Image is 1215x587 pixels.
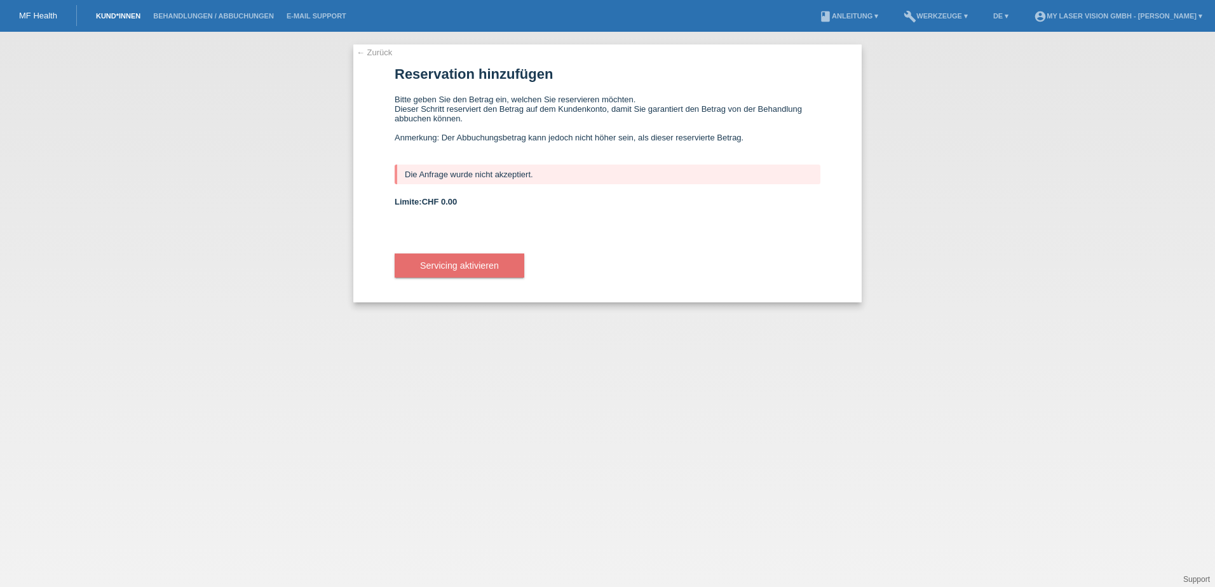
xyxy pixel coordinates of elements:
i: account_circle [1034,10,1047,23]
a: buildWerkzeuge ▾ [897,12,974,20]
a: Support [1183,575,1210,584]
a: bookAnleitung ▾ [813,12,885,20]
i: build [904,10,916,23]
a: DE ▾ [987,12,1015,20]
a: MF Health [19,11,57,20]
span: CHF 0.00 [422,197,458,206]
div: Die Anfrage wurde nicht akzeptiert. [395,165,820,184]
b: Limite: [395,197,457,206]
button: Servicing aktivieren [395,253,524,278]
i: book [819,10,832,23]
a: account_circleMy Laser Vision GmbH - [PERSON_NAME] ▾ [1028,12,1209,20]
span: Servicing aktivieren [420,260,499,271]
a: ← Zurück [356,48,392,57]
h1: Reservation hinzufügen [395,66,820,82]
a: Kund*innen [90,12,147,20]
div: Bitte geben Sie den Betrag ein, welchen Sie reservieren möchten. Dieser Schritt reserviert den Be... [395,95,820,152]
a: Behandlungen / Abbuchungen [147,12,280,20]
a: E-Mail Support [280,12,353,20]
